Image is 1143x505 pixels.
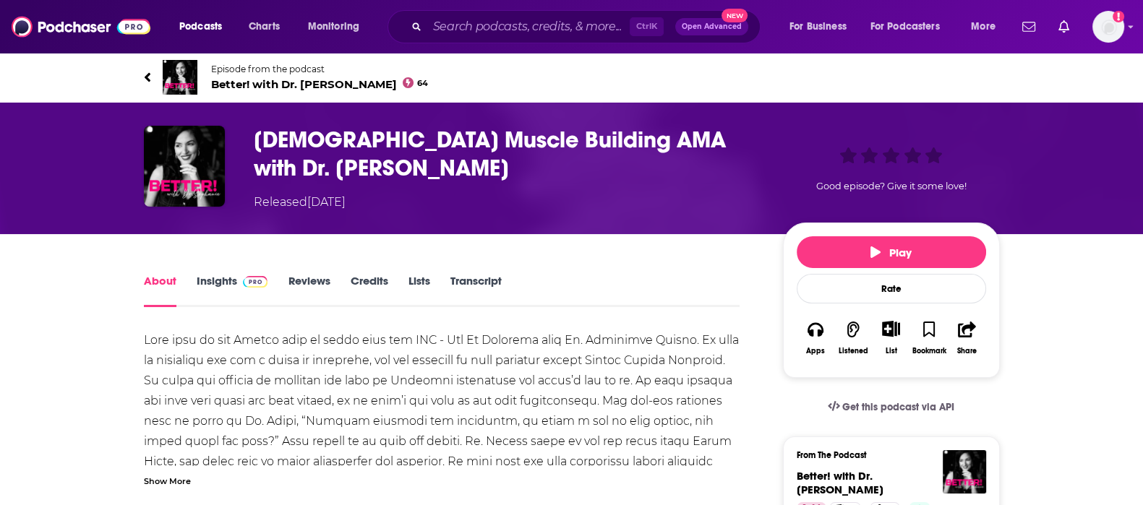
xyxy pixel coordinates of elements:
button: Show profile menu [1092,11,1124,43]
img: Better! with Dr. Stephanie [163,60,197,95]
button: Play [797,236,986,268]
span: Logged in as nicole.koremenos [1092,11,1124,43]
svg: Add a profile image [1113,11,1124,22]
span: For Podcasters [870,17,940,37]
div: Apps [806,347,825,355]
img: Podchaser Pro [243,276,268,288]
button: open menu [861,15,961,38]
div: Search podcasts, credits, & more... [401,10,774,43]
a: Show notifications dropdown [1053,14,1075,39]
button: Open AdvancedNew [675,18,748,35]
div: Listened [839,347,868,355]
span: Episode from the podcast [211,64,429,74]
a: Better! with Dr. Stephanie [797,469,883,496]
span: Podcasts [179,17,222,37]
input: Search podcasts, credits, & more... [427,15,630,38]
span: Play [870,246,912,259]
a: Better! with Dr. StephanieEpisode from the podcastBetter! with Dr. [PERSON_NAME]64 [144,60,1000,95]
h3: From The Podcast [797,450,975,460]
img: Podchaser - Follow, Share and Rate Podcasts [12,13,150,40]
a: Lists [408,274,429,307]
span: Get this podcast via API [842,401,954,413]
span: Charts [249,17,280,37]
span: For Business [789,17,847,37]
button: Apps [797,311,834,364]
div: Released [DATE] [254,194,346,211]
span: Good episode? Give it some love! [816,181,967,191]
div: Share [957,347,977,355]
a: Credits [350,274,388,307]
h1: Female Muscle Building AMA with Dr. Stephanie Estima [254,126,760,182]
button: open menu [961,15,1014,38]
a: Charts [239,15,288,38]
img: Female Muscle Building AMA with Dr. Stephanie Estima [144,126,225,207]
span: Ctrl K [630,17,664,36]
button: Show More Button [876,321,906,337]
button: Bookmark [910,311,948,364]
span: Monitoring [308,17,359,37]
button: Listened [834,311,872,364]
a: Reviews [288,274,330,307]
a: InsightsPodchaser Pro [197,274,268,307]
div: List [886,346,897,355]
button: Share [948,311,985,364]
a: Get this podcast via API [816,389,967,425]
div: Rate [797,274,986,303]
img: Better! with Dr. Stephanie [943,450,986,493]
span: Better! with Dr. [PERSON_NAME] [211,77,429,91]
button: open menu [298,15,378,38]
span: New [722,9,748,22]
button: open menu [169,15,241,38]
span: 64 [417,80,428,87]
span: Open Advanced [682,23,742,30]
span: More [971,17,996,37]
span: Better! with Dr. [PERSON_NAME] [797,469,883,496]
a: About [144,274,176,307]
a: Show notifications dropdown [1016,14,1041,39]
a: Transcript [450,274,501,307]
button: open menu [779,15,865,38]
div: Show More ButtonList [872,311,909,364]
img: User Profile [1092,11,1124,43]
div: Bookmark [912,347,946,355]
